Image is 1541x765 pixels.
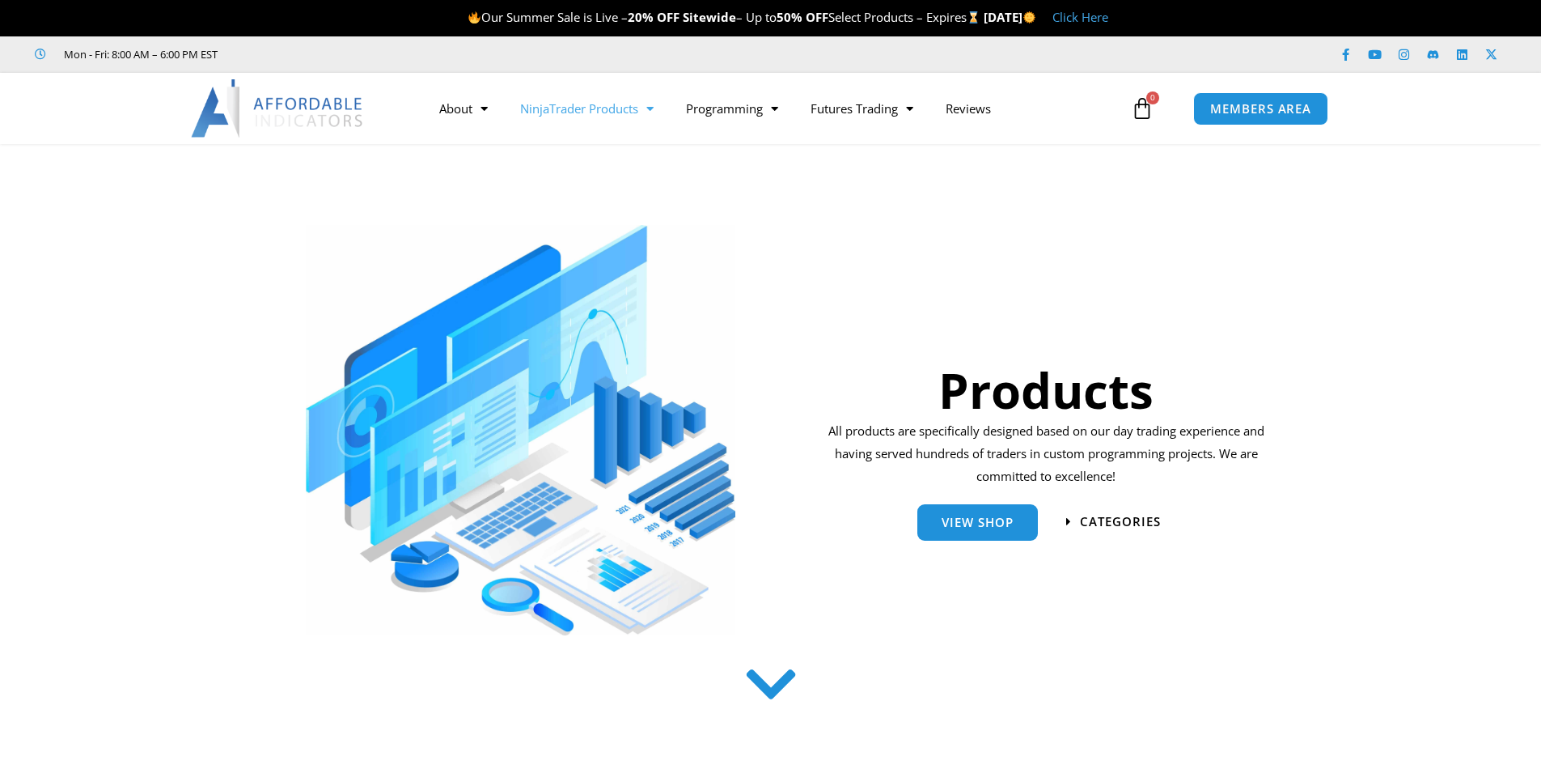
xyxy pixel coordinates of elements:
img: ⌛ [967,11,980,23]
a: Reviews [929,90,1007,127]
strong: 20% OFF [628,9,679,25]
span: Mon - Fri: 8:00 AM – 6:00 PM EST [60,45,218,64]
iframe: Customer reviews powered by Trustpilot [240,46,483,62]
h1: Products [823,356,1270,424]
span: categories [1080,516,1161,528]
a: categories [1066,516,1161,528]
a: MEMBERS AREA [1193,92,1328,125]
a: Futures Trading [794,90,929,127]
strong: Sitewide [683,9,736,25]
img: 🌞 [1023,11,1035,23]
span: 0 [1146,91,1159,104]
a: View Shop [917,504,1038,541]
img: ProductsSection scaled | Affordable Indicators – NinjaTrader [306,225,735,635]
img: LogoAI | Affordable Indicators – NinjaTrader [191,79,365,138]
nav: Menu [423,90,1127,127]
img: 🔥 [468,11,481,23]
span: View Shop [942,516,1014,529]
a: 0 [1107,85,1178,132]
span: Our Summer Sale is Live – – Up to Select Products – Expires [468,9,984,25]
span: MEMBERS AREA [1210,103,1311,115]
a: NinjaTrader Products [504,90,670,127]
a: Programming [670,90,794,127]
p: All products are specifically designed based on our day trading experience and having served hund... [823,420,1270,488]
strong: [DATE] [984,9,1036,25]
a: Click Here [1052,9,1108,25]
a: About [423,90,504,127]
strong: 50% OFF [777,9,828,25]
